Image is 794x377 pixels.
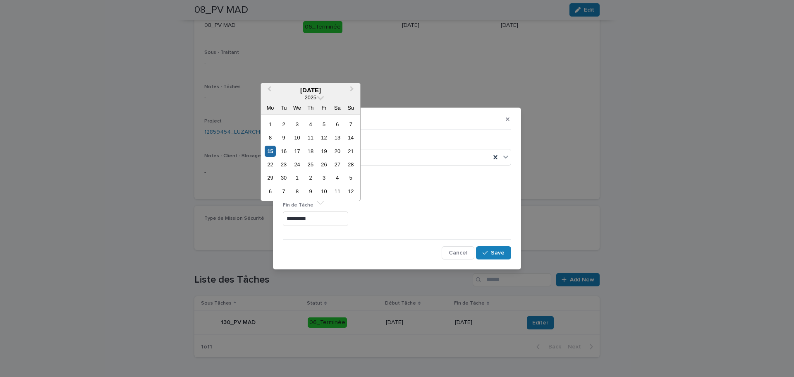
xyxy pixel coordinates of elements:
[345,159,356,170] div: Choose Sunday, 28 September 2025
[476,246,511,259] button: Save
[305,102,316,113] div: Th
[345,186,356,197] div: Choose Sunday, 12 October 2025
[292,146,303,157] div: Choose Wednesday, 17 September 2025
[332,159,343,170] div: Choose Saturday, 27 September 2025
[442,246,474,259] button: Cancel
[265,146,276,157] div: Choose Monday, 15 September 2025
[265,119,276,130] div: Choose Monday, 1 September 2025
[305,159,316,170] div: Choose Thursday, 25 September 2025
[345,172,356,183] div: Choose Sunday, 5 October 2025
[345,132,356,143] div: Choose Sunday, 14 September 2025
[345,146,356,157] div: Choose Sunday, 21 September 2025
[305,132,316,143] div: Choose Thursday, 11 September 2025
[292,186,303,197] div: Choose Wednesday, 8 October 2025
[305,186,316,197] div: Choose Thursday, 9 October 2025
[292,159,303,170] div: Choose Wednesday, 24 September 2025
[262,84,275,97] button: Previous Month
[265,132,276,143] div: Choose Monday, 8 September 2025
[265,102,276,113] div: Mo
[305,119,316,130] div: Choose Thursday, 4 September 2025
[318,186,330,197] div: Choose Friday, 10 October 2025
[332,146,343,157] div: Choose Saturday, 20 September 2025
[332,186,343,197] div: Choose Saturday, 11 October 2025
[318,172,330,183] div: Choose Friday, 3 October 2025
[278,146,289,157] div: Choose Tuesday, 16 September 2025
[346,84,359,97] button: Next Month
[265,186,276,197] div: Choose Monday, 6 October 2025
[278,159,289,170] div: Choose Tuesday, 23 September 2025
[318,146,330,157] div: Choose Friday, 19 September 2025
[491,250,505,256] span: Save
[318,102,330,113] div: Fr
[263,118,357,198] div: month 2025-09
[265,159,276,170] div: Choose Monday, 22 September 2025
[318,119,330,130] div: Choose Friday, 5 September 2025
[261,86,360,94] div: [DATE]
[449,250,467,256] span: Cancel
[278,119,289,130] div: Choose Tuesday, 2 September 2025
[305,94,316,101] span: 2025
[332,102,343,113] div: Sa
[278,132,289,143] div: Choose Tuesday, 9 September 2025
[283,203,313,208] span: Fin de Tâche
[278,102,289,113] div: Tu
[332,132,343,143] div: Choose Saturday, 13 September 2025
[332,119,343,130] div: Choose Saturday, 6 September 2025
[305,146,316,157] div: Choose Thursday, 18 September 2025
[292,172,303,183] div: Choose Wednesday, 1 October 2025
[318,132,330,143] div: Choose Friday, 12 September 2025
[318,159,330,170] div: Choose Friday, 26 September 2025
[305,172,316,183] div: Choose Thursday, 2 October 2025
[292,102,303,113] div: We
[345,102,356,113] div: Su
[292,132,303,143] div: Choose Wednesday, 10 September 2025
[292,119,303,130] div: Choose Wednesday, 3 September 2025
[278,172,289,183] div: Choose Tuesday, 30 September 2025
[332,172,343,183] div: Choose Saturday, 4 October 2025
[278,186,289,197] div: Choose Tuesday, 7 October 2025
[265,172,276,183] div: Choose Monday, 29 September 2025
[345,119,356,130] div: Choose Sunday, 7 September 2025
